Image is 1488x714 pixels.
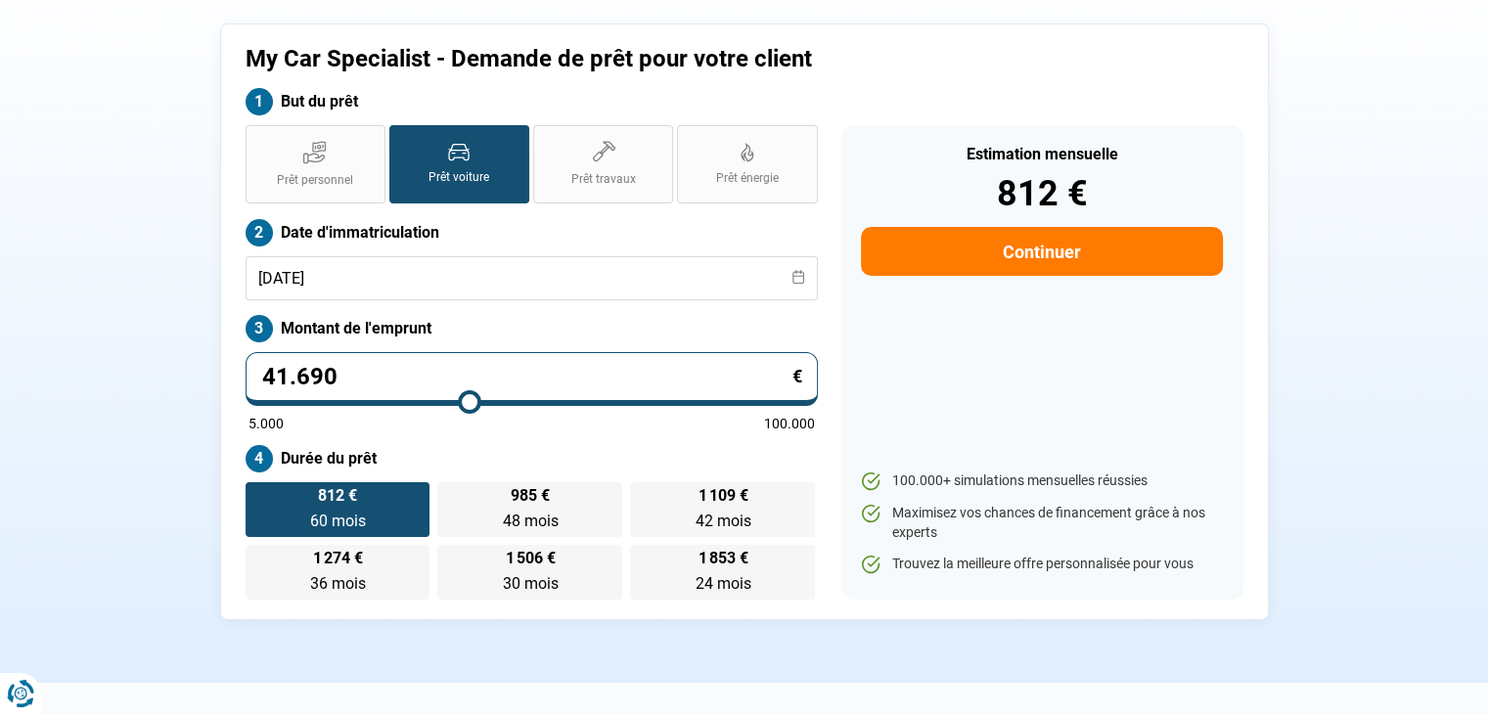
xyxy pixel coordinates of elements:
span: 100.000 [764,417,815,430]
button: Continuer [861,227,1222,276]
span: Prêt énergie [716,170,779,187]
h1: My Car Specialist - Demande de prêt pour votre client [246,45,988,73]
div: Estimation mensuelle [861,147,1222,162]
span: 48 mois [502,512,558,530]
li: 100.000+ simulations mensuelles réussies [861,471,1222,491]
li: Maximisez vos chances de financement grâce à nos experts [861,504,1222,542]
span: 812 € [318,488,357,504]
span: 5.000 [248,417,284,430]
span: 60 mois [309,512,365,530]
span: 30 mois [502,574,558,593]
span: Prêt voiture [428,169,489,186]
li: Trouvez la meilleure offre personnalisée pour vous [861,555,1222,574]
div: 812 € [861,176,1222,211]
label: Date d'immatriculation [246,219,818,246]
span: € [792,368,802,385]
span: 985 € [511,488,550,504]
label: But du prêt [246,88,818,115]
input: jj/mm/aaaa [246,256,818,300]
span: 24 mois [695,574,750,593]
span: 1 853 € [698,551,747,566]
span: 1 274 € [312,551,362,566]
label: Montant de l'emprunt [246,315,818,342]
span: Prêt travaux [571,171,636,188]
span: 42 mois [695,512,750,530]
span: 1 506 € [505,551,555,566]
span: 1 109 € [698,488,747,504]
label: Durée du prêt [246,445,818,472]
span: 36 mois [309,574,365,593]
span: Prêt personnel [277,172,353,189]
